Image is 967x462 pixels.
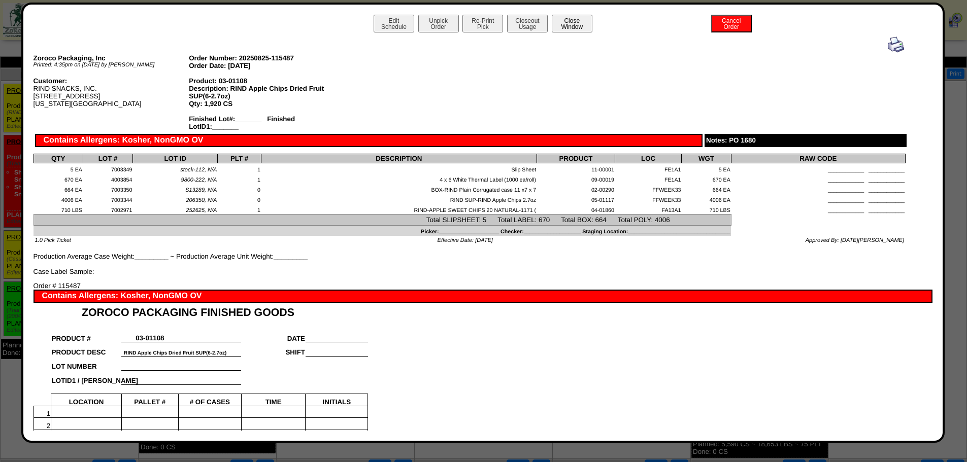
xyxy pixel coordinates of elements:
[218,163,261,173] td: 1
[261,163,537,173] td: Slip Sheet
[537,173,615,184] td: 09-00019
[261,204,537,214] td: RIND-APPLE SWEET CHIPS 20 NATURAL-1171 (
[35,134,703,147] div: Contains Allergens: Kosher, NonGMO OV
[83,163,133,173] td: 7003349
[705,134,907,147] div: Notes: PO 1680
[537,194,615,204] td: 05-01117
[218,204,261,214] td: 1
[537,154,615,163] th: PRODUCT
[34,54,189,62] div: Zoroco Packaging, Inc
[682,154,731,163] th: WGT
[615,173,682,184] td: FE1A1
[462,15,503,32] button: Re-PrintPick
[418,15,459,32] button: UnpickOrder
[34,204,83,214] td: 710 LBS
[551,23,593,30] a: CloseWindow
[682,163,731,173] td: 5 EA
[241,342,306,357] td: SHIFT
[218,194,261,204] td: 0
[34,406,51,418] td: 1
[731,204,905,214] td: ____________ ____________
[189,85,345,100] div: Description: RIND Apple Chips Dried Fruit SUP(6-2.7oz)
[682,184,731,194] td: 664 EA
[34,77,189,108] div: RIND SNACKS, INC. [STREET_ADDRESS] [US_STATE][GEOGRAPHIC_DATA]
[218,154,261,163] th: PLT #
[133,154,218,163] th: LOT ID
[537,163,615,173] td: 11-00001
[731,154,905,163] th: RAW CODE
[189,77,345,85] div: Product: 03-01108
[189,115,345,130] div: Finished Lot#:_______ Finished LotID1:_______
[34,215,731,225] td: Total SLIPSHEET: 5 Total LABEL: 670 Total BOX: 664 Total POLY: 4006
[189,100,345,108] div: Qty: 1,920 CS
[51,303,368,319] td: ZOROCO PACKAGING FINISHED GOODS
[241,394,306,406] td: TIME
[181,177,217,183] span: 9800-222, N/A
[124,350,226,356] font: RIND Apple Chips Dried Fruit SUP(6-2.7oz)
[34,37,906,275] div: Production Average Case Weight:_________ ~ Production Average Unit Weight:_________ Case Label Sa...
[34,225,731,235] td: Picker:____________________ Checker:___________________ Staging Location:________________________...
[51,370,122,384] td: LOTID1 / [PERSON_NAME]
[682,173,731,184] td: 670 EA
[178,394,241,406] td: # OF CASES
[186,197,217,203] span: 206350, N/A
[438,237,493,243] span: Effective Date: [DATE]
[806,237,904,243] span: Approved By: [DATE][PERSON_NAME]
[185,187,217,193] span: S13289, N/A
[180,167,217,173] span: stock-112, N/A
[83,184,133,194] td: 7003350
[121,328,178,342] td: 03-01108
[731,194,905,204] td: ____________ ____________
[615,184,682,194] td: FFWEEK33
[186,207,217,214] span: 252625, N/A
[34,163,83,173] td: 5 EA
[241,328,306,342] td: DATE
[615,194,682,204] td: FFWEEK33
[261,194,537,204] td: RIND SUP-RIND Apple Chips 2.7oz
[121,394,178,406] td: PALLET #
[507,15,548,32] button: CloseoutUsage
[51,328,122,342] td: PRODUCT #
[34,290,933,303] div: Contains Allergens: Kosher, NonGMO OV
[682,194,731,204] td: 4006 EA
[731,184,905,194] td: ____________ ____________
[615,204,682,214] td: FA13A1
[34,77,189,85] div: Customer:
[34,418,51,430] td: 2
[189,62,345,69] div: Order Date: [DATE]
[261,154,537,163] th: DESCRIPTION
[552,15,592,32] button: CloseWindow
[35,237,71,243] span: 1.0 Pick Ticket
[615,163,682,173] td: FE1A1
[51,394,122,406] td: LOCATION
[51,342,122,357] td: PRODUCT DESC
[83,154,133,163] th: LOT #
[374,15,414,32] button: EditSchedule
[261,184,537,194] td: BOX-RIND Plain Corrugated case 11 x7 x 7
[34,173,83,184] td: 670 EA
[261,173,537,184] td: 4 x 6 White Thermal Label (1000 ea/roll)
[34,184,83,194] td: 664 EA
[83,204,133,214] td: 7002971
[731,173,905,184] td: ____________ ____________
[34,62,189,68] div: Printed: 4:35pm on [DATE] by [PERSON_NAME]
[306,394,368,406] td: INITIALS
[51,356,122,370] td: LOT NUMBER
[218,184,261,194] td: 0
[34,194,83,204] td: 4006 EA
[218,173,261,184] td: 1
[34,154,83,163] th: QTY
[731,163,905,173] td: ____________ ____________
[189,54,345,62] div: Order Number: 20250825-115487
[615,154,682,163] th: LOC
[711,15,752,32] button: CancelOrder
[888,37,904,53] img: print.gif
[682,204,731,214] td: 710 LBS
[537,184,615,194] td: 02-00290
[34,430,51,441] td: 3
[83,194,133,204] td: 7003344
[83,173,133,184] td: 4003854
[537,204,615,214] td: 04-01860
